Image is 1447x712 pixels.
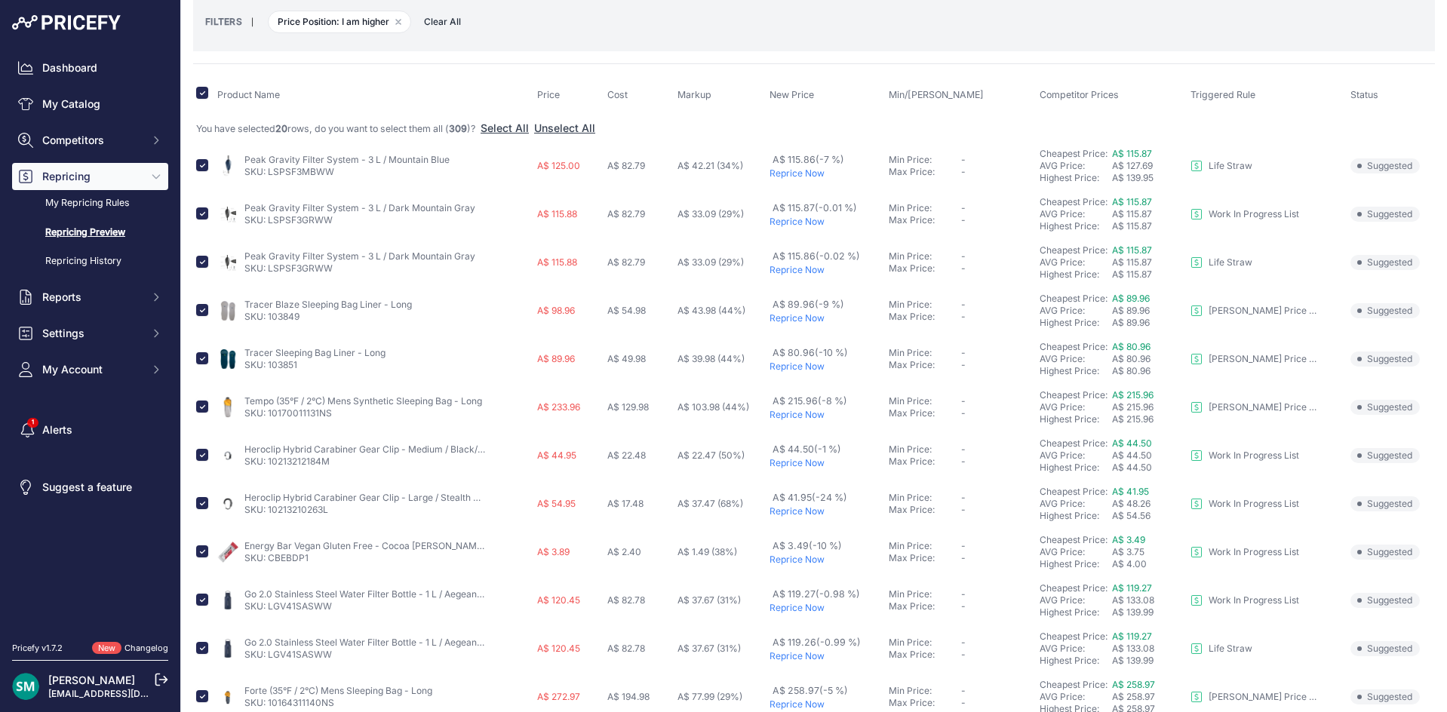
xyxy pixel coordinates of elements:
div: Max Price: [889,214,961,226]
div: A$ 133.08 [1112,594,1184,606]
p: Reprice Now [770,264,882,276]
a: Cheapest Price: [1040,389,1108,400]
div: Min Price: [889,395,961,407]
a: Heroclip Hybrid Carabiner Gear Clip - Medium / Black/Grey [244,443,499,455]
div: Min Price: [889,685,961,697]
a: Highest Price: [1040,172,1099,183]
span: A$ 115.86 [773,250,860,262]
a: SKU: 10170011131NS [244,407,332,419]
p: Reprice Now [770,167,882,180]
a: Peak Gravity Filter System - 3 L / Dark Mountain Gray [244,202,475,213]
span: (-7 %) [816,154,844,165]
span: Competitor Prices [1040,89,1119,100]
p: Reprice Now [770,216,882,228]
div: AVG Price: [1040,450,1112,462]
span: - [961,250,966,262]
a: Life Straw [1190,643,1252,655]
div: A$ 3.75 [1112,546,1184,558]
span: A$ 49.98 [607,353,646,364]
span: A$ 129.98 [607,401,649,413]
a: Highest Price: [1040,220,1099,232]
a: Highest Price: [1040,365,1099,376]
a: A$ 258.97 [1112,679,1155,690]
span: A$ 103.98 (44%) [677,401,749,413]
span: A$ 44.95 [537,450,576,461]
div: Max Price: [889,504,961,516]
div: A$ 215.96 [1112,401,1184,413]
span: A$ 1.49 (38%) [677,546,737,557]
p: Reprice Now [770,409,882,421]
a: Highest Price: [1040,413,1099,425]
a: SKU: LSPSF3GRWW [244,262,333,274]
span: A$ 44.50 [773,443,841,455]
a: Energy Bar Vegan Gluten Free - Cocoa [PERSON_NAME] / Single (50g) [244,540,544,551]
span: A$ 54.56 [1112,510,1151,521]
span: A$ 115.88 [537,256,577,268]
span: A$ 258.97 [773,685,848,696]
a: SKU: LSPSF3GRWW [244,214,333,226]
span: Suggested [1350,641,1420,656]
a: SKU: LSPSF3MBWW [244,166,334,177]
div: Pricefy v1.7.2 [12,642,63,655]
span: A$ 115.86 [773,154,844,165]
span: A$ 44.50 [1112,437,1152,449]
div: Max Price: [889,456,961,468]
a: [EMAIL_ADDRESS][DOMAIN_NAME] [48,688,206,699]
span: A$ 115.87 [1112,148,1152,159]
p: Work In Progress List [1209,450,1299,462]
span: Suggested [1350,255,1420,270]
span: Suggested [1350,351,1420,367]
a: SKU: 10213210263L [244,504,328,515]
span: Competitors [42,133,141,148]
button: My Account [12,356,168,383]
strong: 309 [449,123,467,134]
span: - [961,540,966,551]
span: - [961,395,966,407]
span: A$ 43.98 (44%) [677,305,745,316]
span: - [961,311,966,322]
div: Max Price: [889,311,961,323]
span: (-8 %) [818,395,847,407]
a: Cheapest Price: [1040,486,1108,497]
span: A$ 3.49 [773,540,842,551]
span: A$ 17.48 [607,498,644,509]
span: - [961,166,966,177]
a: Cheapest Price: [1040,437,1108,449]
a: A$ 80.96 [1112,341,1151,352]
span: A$ 120.45 [537,643,580,654]
a: Peak Gravity Filter System - 3 L / Mountain Blue [244,154,450,165]
div: A$ 44.50 [1112,450,1184,462]
p: Work In Progress List [1209,594,1299,606]
span: - [961,202,966,213]
div: A$ 127.69 [1112,160,1184,172]
span: New Price [770,89,814,100]
span: A$ 44.50 [1112,462,1152,473]
div: Min Price: [889,637,961,649]
span: A$ 98.96 [537,305,575,316]
span: A$ 33.09 (29%) [677,208,744,219]
p: Reprice Now [770,650,882,662]
p: Reprice Now [770,505,882,517]
a: SKU: 103849 [244,311,300,322]
span: A$ 82.78 [607,643,645,654]
button: Select All [481,121,529,136]
p: Work In Progress List [1209,498,1299,510]
a: Cheapest Price: [1040,293,1108,304]
span: A$ 42.21 (34%) [677,160,743,171]
span: A$ 115.88 [537,208,577,219]
span: Markup [677,89,711,100]
p: [PERSON_NAME] Price Match [1209,401,1322,413]
div: Min Price: [889,540,961,552]
span: A$ 89.96 [1112,317,1150,328]
span: My Account [42,362,141,377]
span: A$ 215.96 [1112,413,1154,425]
div: A$ 48.26 [1112,498,1184,510]
span: A$ 119.27 [1112,582,1152,594]
span: A$ 272.97 [537,691,580,702]
div: Min Price: [889,492,961,504]
span: A$ 3.49 [1112,534,1145,545]
span: A$ 139.99 [1112,606,1154,618]
div: Min Price: [889,250,961,262]
a: Work In Progress List [1190,208,1299,220]
span: - [961,154,966,165]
